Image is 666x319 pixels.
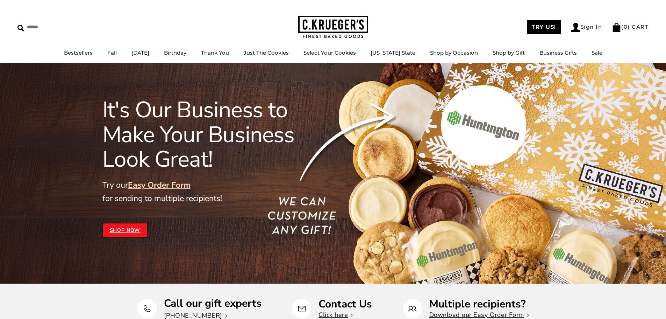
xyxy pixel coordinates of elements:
p: Contact Us [318,299,372,310]
a: Shop by Occasion [430,49,478,56]
a: Shop by Gift [493,49,525,56]
img: Bag [612,23,621,32]
img: C.KRUEGER'S [298,16,368,39]
a: (0) CART [612,23,649,30]
input: Search [17,22,101,33]
a: Select Your Cookies [303,49,356,56]
img: Contact Us [298,304,306,313]
img: Search [17,25,24,32]
a: Easy Order Form [128,180,191,190]
a: Birthday [164,49,186,56]
img: Account [571,23,580,32]
a: Fall [107,49,117,56]
p: Call our gift experts [164,298,262,309]
a: Click here [318,311,353,319]
a: Business Gifts [539,49,577,56]
a: TRY US! [527,20,561,34]
a: Thank You [201,49,229,56]
a: Sign In [571,23,602,32]
img: Call our gift experts [143,304,151,313]
a: [US_STATE] State [371,49,415,56]
a: [DATE] [131,49,149,56]
a: Shop Now [102,223,148,238]
img: Multiple recipients? [408,304,417,313]
h1: It's Our Business to Make Your Business Look Great! [102,98,325,172]
p: Try our for sending to multiple recipients! [102,179,325,205]
a: Bestsellers [64,49,93,56]
span: 0 [624,23,628,30]
a: Just The Cookies [244,49,289,56]
a: Sale [592,49,602,56]
p: Multiple recipients? [429,299,529,310]
a: Download our Easy Order Form [429,311,529,319]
